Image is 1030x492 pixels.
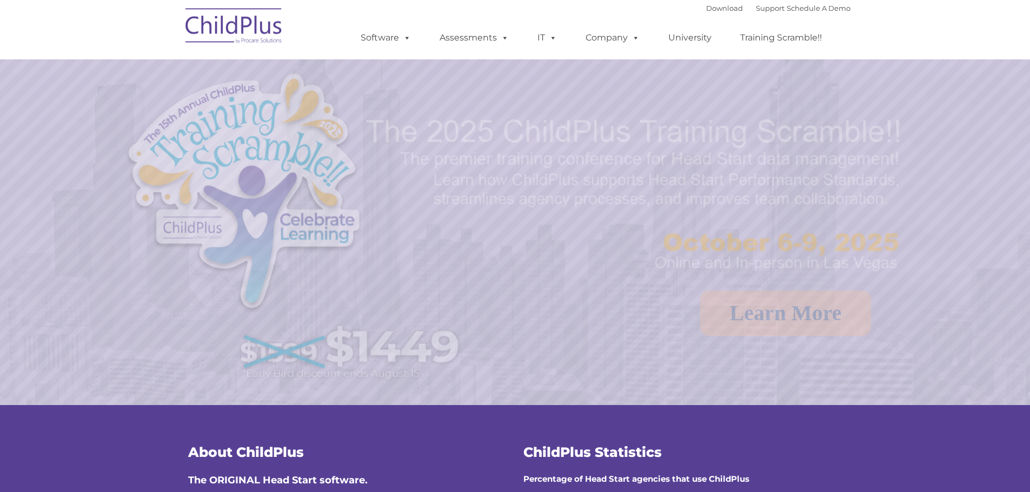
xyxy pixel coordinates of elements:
a: Learn More [700,291,872,336]
a: Software [350,27,422,49]
span: ChildPlus Statistics [523,444,662,460]
a: IT [527,27,568,49]
a: Schedule A Demo [787,4,850,12]
img: ChildPlus by Procare Solutions [180,1,288,55]
strong: Percentage of Head Start agencies that use ChildPlus [523,474,749,484]
a: Company [575,27,650,49]
a: Support [756,4,785,12]
a: Training Scramble!! [729,27,833,49]
span: The ORIGINAL Head Start software. [188,474,368,486]
a: Assessments [429,27,520,49]
span: About ChildPlus [188,444,304,460]
a: Download [706,4,743,12]
font: | [706,4,850,12]
a: University [657,27,722,49]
